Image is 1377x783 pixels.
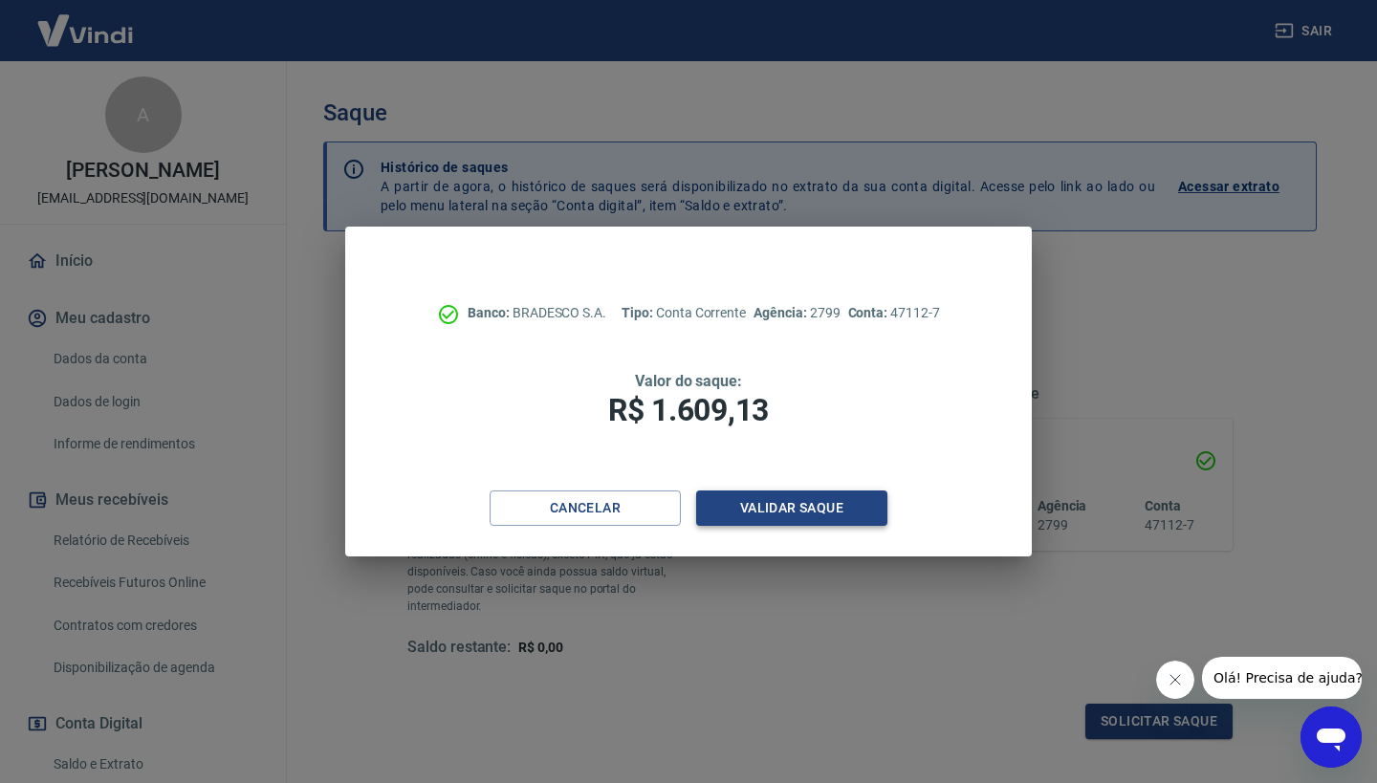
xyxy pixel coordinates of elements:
[1202,657,1362,699] iframe: Mensagem da empresa
[608,392,769,428] span: R$ 1.609,13
[490,490,681,526] button: Cancelar
[848,303,940,323] p: 47112-7
[754,303,840,323] p: 2799
[622,305,656,320] span: Tipo:
[468,303,606,323] p: BRADESCO S.A.
[696,490,887,526] button: Validar saque
[622,303,746,323] p: Conta Corrente
[1300,707,1362,768] iframe: Botão para abrir a janela de mensagens
[754,305,810,320] span: Agência:
[468,305,513,320] span: Banco:
[11,13,161,29] span: Olá! Precisa de ajuda?
[635,372,742,390] span: Valor do saque:
[848,305,891,320] span: Conta:
[1156,661,1194,699] iframe: Fechar mensagem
